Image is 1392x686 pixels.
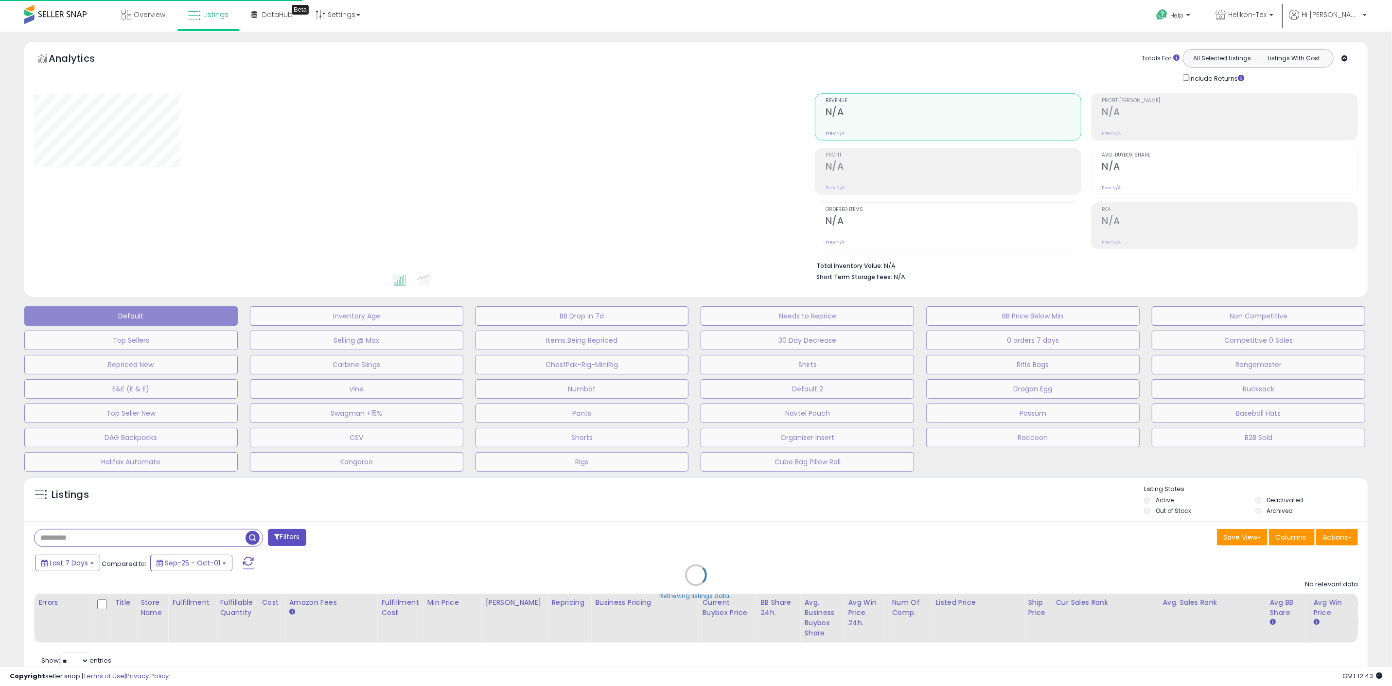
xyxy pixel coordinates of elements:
button: 30 Day Decrease [701,331,914,350]
div: seller snap | | [10,672,169,681]
button: Rigs [476,452,689,472]
button: Top Sellers [24,331,238,350]
small: Prev: N/A [1102,185,1121,191]
span: Profit [826,153,1081,158]
strong: Copyright [10,671,45,681]
button: Default 2 [701,379,914,399]
span: N/A [894,272,905,281]
h5: Analytics [49,52,114,68]
span: ROI [1102,207,1357,212]
li: N/A [816,259,1351,271]
button: All Selected Listings [1186,52,1258,65]
button: Items Being Repriced [476,331,689,350]
button: Organizer Insert [701,428,914,447]
button: Baseball Hats [1152,404,1365,423]
h2: N/A [1102,161,1357,174]
button: CSV [250,428,463,447]
button: Non Competitive [1152,306,1365,326]
button: Rangemaster [1152,355,1365,374]
button: Cube Bag Pillow Roll [701,452,914,472]
button: Halifax Automate [24,452,238,472]
small: Prev: N/A [1102,239,1121,245]
h2: N/A [1102,106,1357,120]
button: Pants [476,404,689,423]
button: Default [24,306,238,326]
button: Inventory Age [250,306,463,326]
button: Rifle Bags [926,355,1140,374]
h2: N/A [826,215,1081,229]
span: Overview [134,10,165,19]
button: DAG Backpacks [24,428,238,447]
a: Hi [PERSON_NAME] [1289,10,1367,32]
button: Numbat [476,379,689,399]
button: Competitive 0 Sales [1152,331,1365,350]
b: Total Inventory Value: [816,262,882,270]
button: Carbine Slings [250,355,463,374]
button: Navtel Pouch [701,404,914,423]
span: Avg. Buybox Share [1102,153,1357,158]
button: BB Price Below Min [926,306,1140,326]
h2: N/A [826,161,1081,174]
div: Include Returns [1176,72,1256,84]
button: Top Seller New [24,404,238,423]
span: DataHub [262,10,293,19]
div: Tooltip anchor [292,5,309,15]
button: B2B Sold [1152,428,1365,447]
button: Vine [250,379,463,399]
button: Rucksack [1152,379,1365,399]
button: Shorts [476,428,689,447]
span: Hi [PERSON_NAME] [1302,10,1360,19]
button: Dragon Egg [926,379,1140,399]
div: Totals For [1142,54,1180,63]
b: Short Term Storage Fees: [816,273,892,281]
a: Help [1148,1,1200,32]
div: Retrieving listings data.. [660,592,733,601]
small: Prev: N/A [1102,130,1121,136]
button: 0 orders 7 days [926,331,1140,350]
button: Needs to Reprice [701,306,914,326]
i: Get Help [1156,9,1168,21]
button: E&E (E & E) [24,379,238,399]
button: Swagman +15% [250,404,463,423]
button: ChestPak-Rig-MiniRig [476,355,689,374]
button: Possum [926,404,1140,423]
button: Raccoon [926,428,1140,447]
button: Shirts [701,355,914,374]
small: Prev: N/A [826,239,845,245]
span: Ordered Items [826,207,1081,212]
span: Help [1170,11,1183,19]
button: Selling @ Max [250,331,463,350]
span: Helikon-Tex [1228,10,1267,19]
span: Revenue [826,98,1081,104]
button: Repriced New [24,355,238,374]
button: Kangaroo [250,452,463,472]
h2: N/A [1102,215,1357,229]
h2: N/A [826,106,1081,120]
button: Listings With Cost [1258,52,1330,65]
small: Prev: N/A [826,130,845,136]
span: Listings [203,10,229,19]
span: Profit [PERSON_NAME] [1102,98,1357,104]
small: Prev: N/A [826,185,845,191]
button: BB Drop in 7d [476,306,689,326]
